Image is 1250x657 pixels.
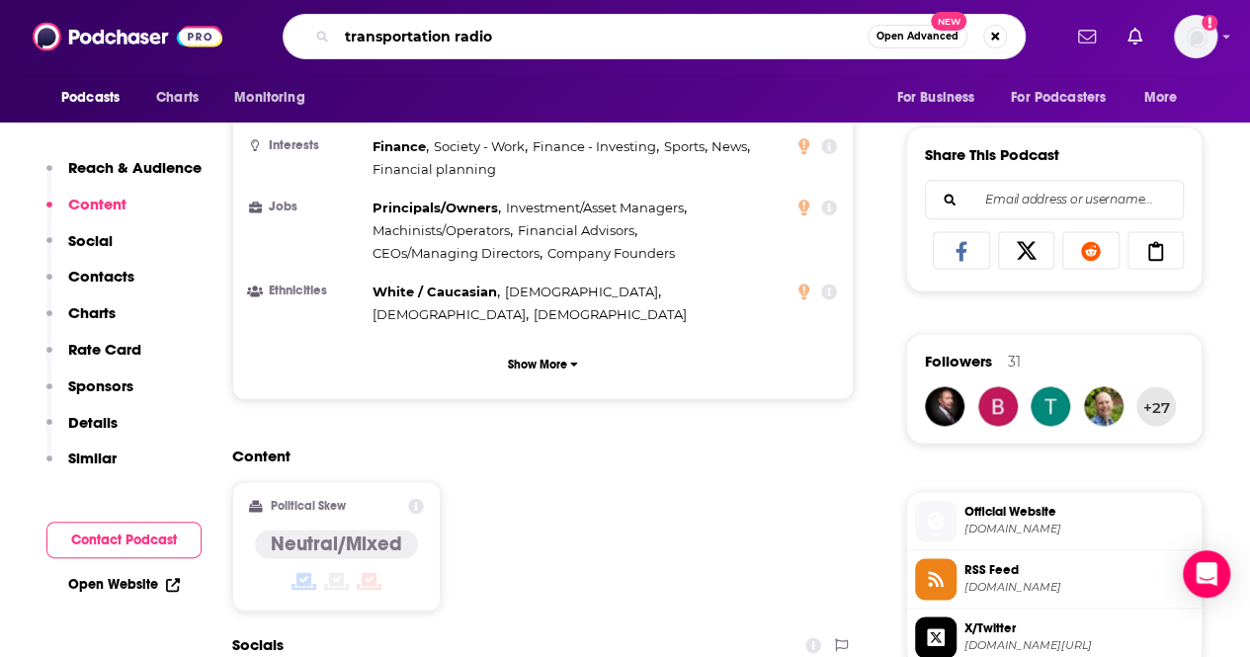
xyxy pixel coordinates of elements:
[373,222,510,238] span: Machinists/Operators
[964,561,1194,579] span: RSS Feed
[964,522,1194,536] span: bloomberg.com
[220,79,330,117] button: open menu
[942,181,1167,218] input: Email address or username...
[271,499,346,513] h2: Political Skew
[33,18,222,55] img: Podchaser - Follow, Share and Rate Podcasts
[964,580,1194,595] span: feeds.bloomberg.fm
[1174,15,1217,58] span: Logged in as amooers
[249,139,365,152] h3: Interests
[373,200,498,215] span: Principals/Owners
[337,21,868,52] input: Search podcasts, credits, & more...
[1011,84,1106,112] span: For Podcasters
[373,303,529,326] span: ,
[1127,231,1185,269] a: Copy Link
[68,267,134,286] p: Contacts
[506,197,687,219] span: ,
[46,376,133,413] button: Sponsors
[68,340,141,359] p: Rate Card
[373,245,540,261] span: CEOs/Managing Directors
[46,267,134,303] button: Contacts
[925,145,1059,164] h3: Share This Podcast
[1008,353,1021,370] div: 31
[896,84,974,112] span: For Business
[143,79,210,117] a: Charts
[711,135,750,158] span: ,
[46,413,118,450] button: Details
[373,135,429,158] span: ,
[46,522,202,558] button: Contact Podcast
[1120,20,1150,53] a: Show notifications dropdown
[1070,20,1104,53] a: Show notifications dropdown
[964,619,1194,637] span: X/Twitter
[234,84,304,112] span: Monitoring
[998,231,1055,269] a: Share on X/Twitter
[68,376,133,395] p: Sponsors
[978,386,1018,426] img: belend.cision
[933,231,990,269] a: Share on Facebook
[964,638,1194,653] span: twitter.com/tracyalloway
[1136,386,1176,426] button: +27
[271,532,402,556] h4: Neutral/Mixed
[373,138,426,154] span: Finance
[876,32,958,41] span: Open Advanced
[1062,231,1120,269] a: Share on Reddit
[373,281,500,303] span: ,
[925,180,1184,219] div: Search followers
[505,284,658,299] span: [DEMOGRAPHIC_DATA]
[46,303,116,340] button: Charts
[373,284,497,299] span: White / Caucasian
[68,413,118,432] p: Details
[931,12,966,31] span: New
[711,138,747,154] span: News
[68,303,116,322] p: Charts
[68,195,126,213] p: Content
[61,84,120,112] span: Podcasts
[47,79,145,117] button: open menu
[915,500,1194,541] a: Official Website[DOMAIN_NAME]
[249,201,365,213] h3: Jobs
[964,503,1194,521] span: Official Website
[868,25,967,48] button: Open AdvancedNew
[1031,386,1070,426] img: teresa.dohle
[506,200,684,215] span: Investment/Asset Managers
[249,285,365,297] h3: Ethnicities
[1144,84,1178,112] span: More
[1084,386,1124,426] img: revivingvirtue
[925,386,964,426] img: andychan
[68,231,113,250] p: Social
[518,222,634,238] span: Financial Advisors
[508,358,567,371] p: Show More
[283,14,1026,59] div: Search podcasts, credits, & more...
[1183,550,1230,598] div: Open Intercom Messenger
[373,306,526,322] span: [DEMOGRAPHIC_DATA]
[232,447,838,465] h2: Content
[663,135,707,158] span: ,
[434,138,525,154] span: Society - Work
[68,449,117,467] p: Similar
[46,231,113,268] button: Social
[68,158,202,177] p: Reach & Audience
[882,79,999,117] button: open menu
[46,195,126,231] button: Content
[373,242,542,265] span: ,
[46,449,117,485] button: Similar
[373,219,513,242] span: ,
[1202,15,1217,31] svg: Add a profile image
[663,138,704,154] span: Sports
[46,340,141,376] button: Rate Card
[68,576,180,593] a: Open Website
[1174,15,1217,58] img: User Profile
[534,306,687,322] span: [DEMOGRAPHIC_DATA]
[373,197,501,219] span: ,
[1174,15,1217,58] button: Show profile menu
[434,135,528,158] span: ,
[518,219,637,242] span: ,
[915,558,1194,600] a: RSS Feed[DOMAIN_NAME]
[249,346,837,382] button: Show More
[925,352,992,370] span: Followers
[46,158,202,195] button: Reach & Audience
